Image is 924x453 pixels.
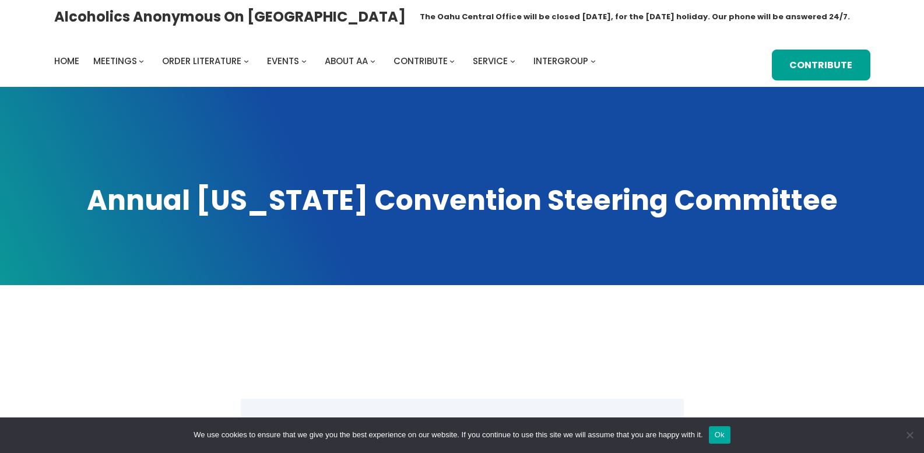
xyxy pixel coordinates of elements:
span: We use cookies to ensure that we give you the best experience on our website. If you continue to ... [194,429,702,441]
a: Contribute [772,50,870,81]
a: Alcoholics Anonymous on [GEOGRAPHIC_DATA] [54,4,406,29]
a: Home [54,53,79,69]
span: Service [473,55,508,67]
button: Contribute submenu [449,58,455,64]
button: Service submenu [510,58,515,64]
span: About AA [325,55,368,67]
span: Intergroup [533,55,588,67]
nav: Intergroup [54,53,600,69]
a: Intergroup [533,53,588,69]
span: Events [267,55,299,67]
button: Ok [709,426,730,444]
a: Service [473,53,508,69]
a: About AA [325,53,368,69]
button: About AA submenu [370,58,375,64]
span: Meetings [93,55,137,67]
a: Events [267,53,299,69]
button: Meetings submenu [139,58,144,64]
span: Home [54,55,79,67]
h1: Annual [US_STATE] Convention Steering Committee [54,182,870,220]
a: Meetings [93,53,137,69]
button: Order Literature submenu [244,58,249,64]
button: Intergroup submenu [591,58,596,64]
button: Events submenu [301,58,307,64]
a: Contribute [394,53,448,69]
span: Order Literature [162,55,241,67]
span: No [904,429,915,441]
h1: The Oahu Central Office will be closed [DATE], for the [DATE] holiday. Our phone will be answered... [420,11,850,23]
span: Contribute [394,55,448,67]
